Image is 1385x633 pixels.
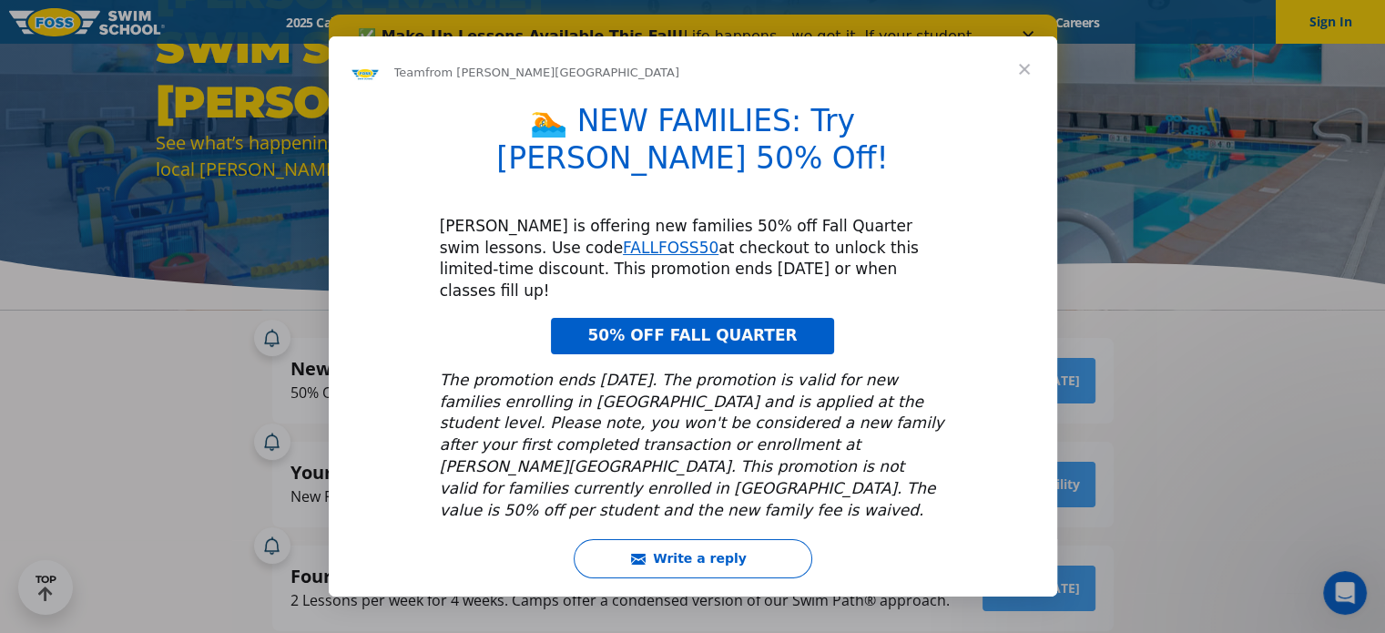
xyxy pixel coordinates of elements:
a: FALLFOSS50 [623,239,718,257]
span: 50% OFF FALL QUARTER [587,326,797,344]
span: Close [992,36,1057,102]
div: Life happens—we get it. If your student has to miss a lesson this Fall Quarter, you can reschedul... [29,13,670,86]
span: from [PERSON_NAME][GEOGRAPHIC_DATA] [425,66,679,79]
div: Close [694,16,712,27]
button: Write a reply [574,539,812,578]
a: 50% OFF FALL QUARTER [551,318,833,354]
span: Team [394,66,425,79]
div: [PERSON_NAME] is offering new families 50% off Fall Quarter swim lessons. Use code at checkout to... [440,216,946,302]
img: Profile image for Team [351,58,380,87]
h1: 🏊 NEW FAMILIES: Try [PERSON_NAME] 50% Off! [440,103,946,189]
i: The promotion ends [DATE]. The promotion is valid for new families enrolling in [GEOGRAPHIC_DATA]... [440,371,944,519]
b: ✅ Make-Up Lessons Available This Fall! [29,13,355,30]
